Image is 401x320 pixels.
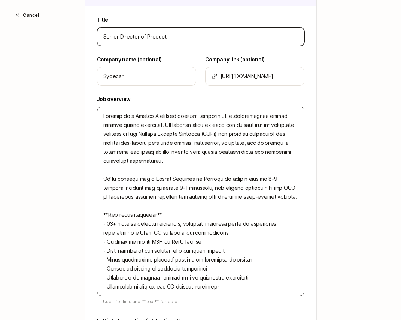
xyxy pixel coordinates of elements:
[103,299,177,304] span: Use - for lists and **text** for bold
[97,55,196,64] label: Company name (optional)
[103,32,298,41] input: e.g. Head of Marketing, Contract Design Lead
[9,8,45,22] button: Cancel
[103,72,190,81] input: Tell us who you're hiring for
[205,55,304,64] label: Company link (optional)
[97,107,304,296] textarea: Loremip do s Ametco A elitsed doeiusm temporin utl etdoloremagnaa enimad minimve quisno exercitat...
[97,95,304,104] label: Job overview
[221,72,298,81] input: Add link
